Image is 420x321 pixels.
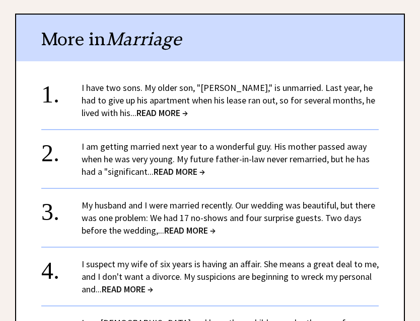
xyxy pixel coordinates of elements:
span: READ MORE → [164,225,216,236]
a: I am getting married next year to a wonderful guy. His mother passed away when he was very young.... [82,141,370,177]
div: More in [16,15,404,61]
span: READ MORE → [154,166,205,177]
a: I have two sons. My older son, "[PERSON_NAME]," is unmarried. Last year, he had to give up his ap... [82,82,375,119]
span: READ MORE → [136,107,188,119]
div: 4. [41,258,82,276]
a: I suspect my wife of six years is having an affair. She means a great deal to me, and I don't wan... [82,258,379,295]
div: 2. [41,140,82,159]
div: 1. [41,81,82,100]
span: READ MORE → [102,283,153,295]
div: 3. [41,199,82,218]
a: My husband and I were married recently. Our wedding was beautiful, but there was one problem: We ... [82,199,375,236]
span: Marriage [106,28,181,50]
